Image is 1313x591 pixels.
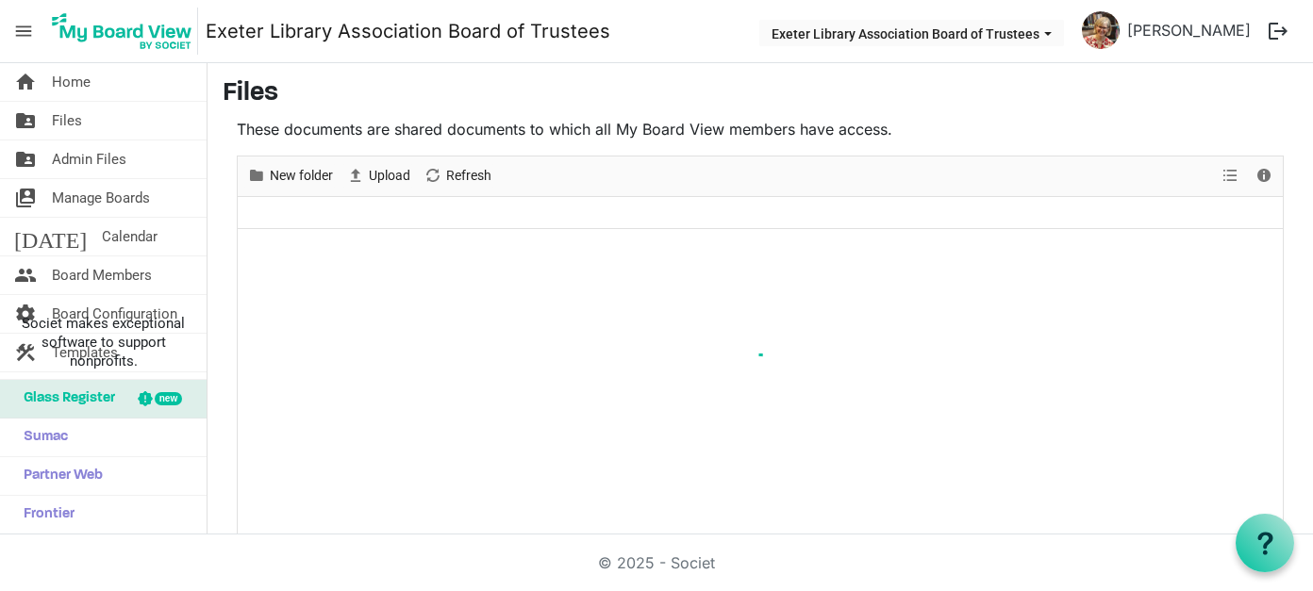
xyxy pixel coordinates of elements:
[1082,11,1120,49] img: oiUq6S1lSyLOqxOgPlXYhI3g0FYm13iA4qhAgY5oJQiVQn4Ddg2A9SORYVWq4Lz4pb3-biMLU3tKDRk10OVDzQ_thumb.png
[14,496,75,534] span: Frontier
[1258,11,1298,51] button: logout
[14,419,68,456] span: Sumac
[102,218,158,255] span: Calendar
[52,63,91,101] span: Home
[6,13,42,49] span: menu
[206,12,610,50] a: Exeter Library Association Board of Trustees
[52,179,150,217] span: Manage Boards
[52,295,177,333] span: Board Configuration
[46,8,206,55] a: My Board View Logo
[46,8,198,55] img: My Board View Logo
[14,457,103,495] span: Partner Web
[14,102,37,140] span: folder_shared
[52,140,126,178] span: Admin Files
[237,118,1284,140] p: These documents are shared documents to which all My Board View members have access.
[14,179,37,217] span: switch_account
[14,295,37,333] span: settings
[14,256,37,294] span: people
[8,314,198,370] span: Societ makes exceptional software to support nonprofits.
[52,102,82,140] span: Files
[759,20,1064,46] button: Exeter Library Association Board of Trustees dropdownbutton
[14,140,37,178] span: folder_shared
[598,553,715,572] a: © 2025 - Societ
[52,256,152,294] span: Board Members
[1120,11,1258,49] a: [PERSON_NAME]
[14,380,115,418] span: Glass Register
[14,218,87,255] span: [DATE]
[223,78,1298,110] h3: Files
[14,63,37,101] span: home
[155,392,182,405] div: new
